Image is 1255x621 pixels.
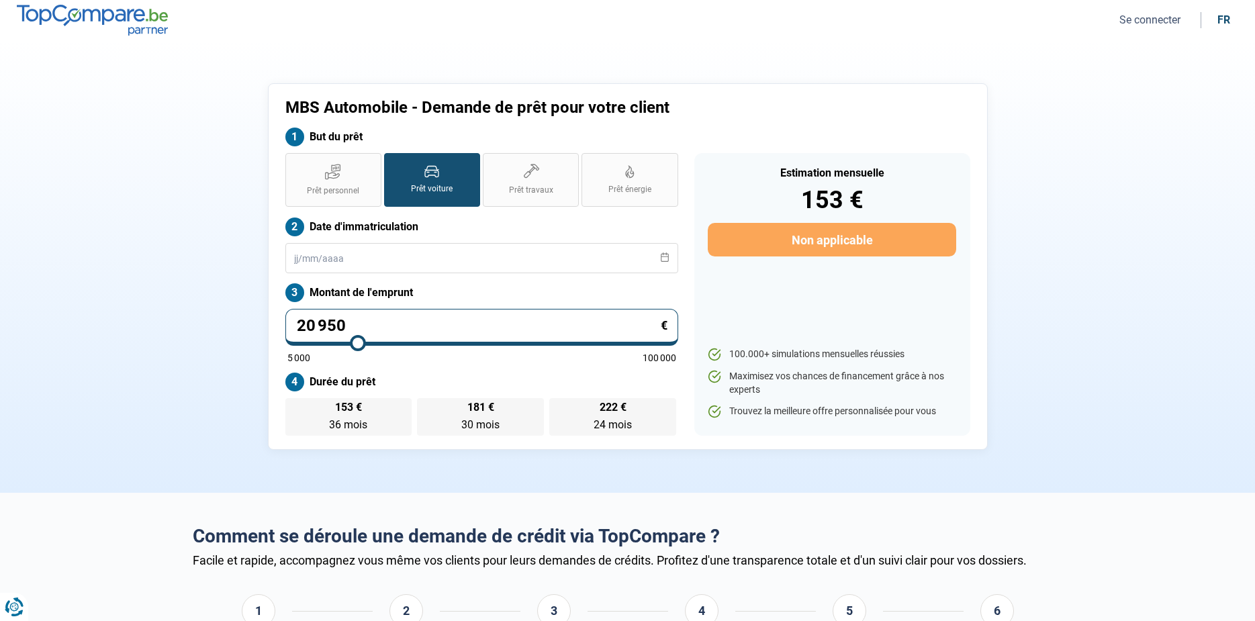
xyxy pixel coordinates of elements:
label: Durée du prêt [285,373,678,391]
button: Non applicable [708,223,956,256]
label: Date d'immatriculation [285,218,678,236]
span: 24 mois [594,418,632,431]
span: 181 € [467,402,494,413]
span: 153 € [335,402,362,413]
span: € [661,320,667,332]
div: 153 € [708,188,956,212]
button: Se connecter [1115,13,1184,27]
label: But du prêt [285,128,678,146]
span: 100 000 [643,353,676,363]
span: 30 mois [461,418,500,431]
label: Montant de l'emprunt [285,283,678,302]
span: 36 mois [329,418,367,431]
li: 100.000+ simulations mensuelles réussies [708,348,956,361]
h2: Comment se déroule une demande de crédit via TopCompare ? [193,525,1063,548]
span: Prêt travaux [509,185,553,196]
div: fr [1217,13,1230,26]
span: Prêt énergie [608,184,651,195]
span: Prêt personnel [307,185,359,197]
input: jj/mm/aaaa [285,243,678,273]
li: Maximisez vos chances de financement grâce à nos experts [708,370,956,396]
div: Estimation mensuelle [708,168,956,179]
li: Trouvez la meilleure offre personnalisée pour vous [708,405,956,418]
div: Facile et rapide, accompagnez vous même vos clients pour leurs demandes de crédits. Profitez d'un... [193,553,1063,567]
h1: MBS Automobile - Demande de prêt pour votre client [285,98,795,117]
span: 5 000 [287,353,310,363]
img: TopCompare.be [17,5,168,35]
span: 222 € [600,402,626,413]
span: Prêt voiture [411,183,453,195]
